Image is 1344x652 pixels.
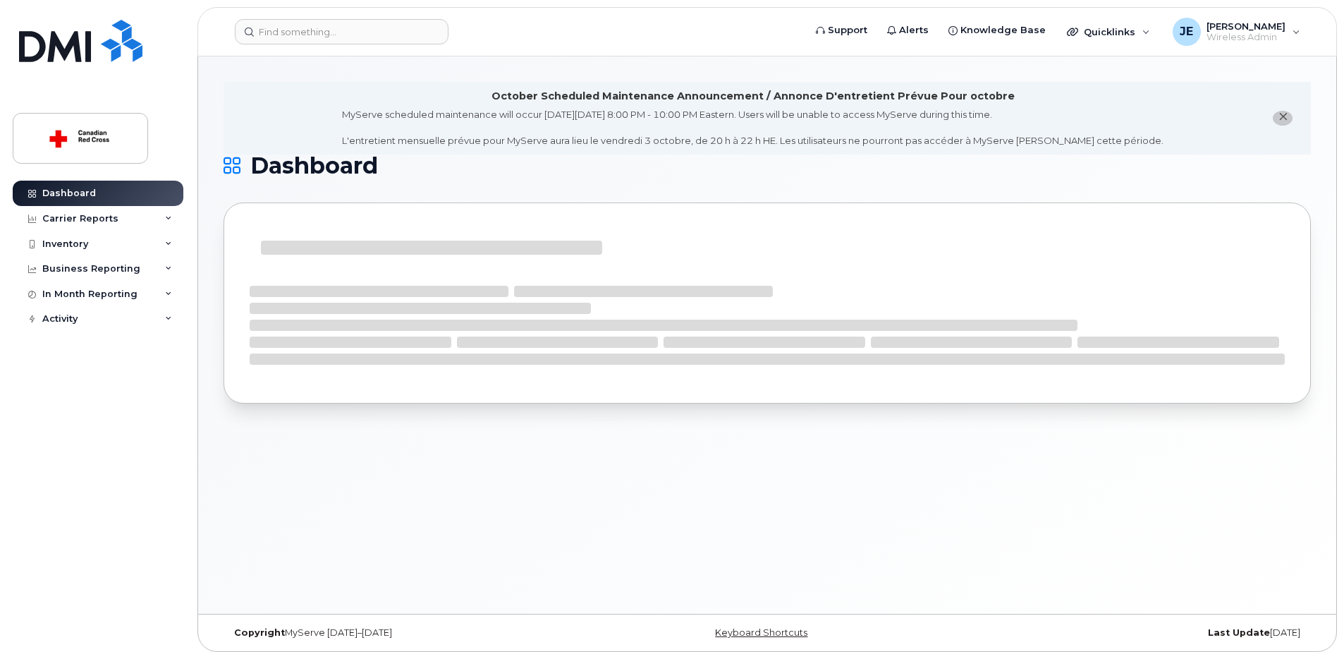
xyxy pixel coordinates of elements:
button: close notification [1273,111,1293,126]
strong: Last Update [1208,627,1270,638]
div: [DATE] [948,627,1311,639]
span: Dashboard [250,155,378,176]
a: Keyboard Shortcuts [715,627,807,638]
strong: Copyright [234,627,285,638]
div: MyServe scheduled maintenance will occur [DATE][DATE] 8:00 PM - 10:00 PM Eastern. Users will be u... [342,108,1163,147]
div: October Scheduled Maintenance Announcement / Annonce D'entretient Prévue Pour octobre [491,89,1015,104]
div: MyServe [DATE]–[DATE] [224,627,586,639]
